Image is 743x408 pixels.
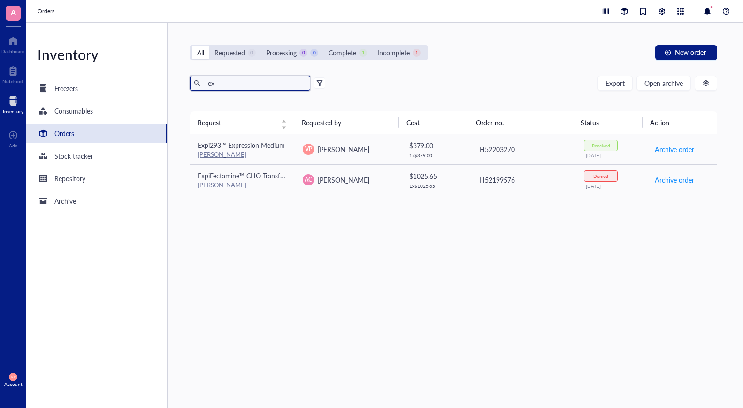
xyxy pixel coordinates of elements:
[605,79,625,87] span: Export
[4,381,23,387] div: Account
[573,111,643,134] th: Status
[409,171,464,181] div: $ 1025.65
[655,45,717,60] button: New order
[294,111,399,134] th: Requested by
[655,144,694,154] span: Archive order
[593,173,608,179] div: Denied
[305,145,312,154] span: VP
[377,47,410,58] div: Incomplete
[214,47,245,58] div: Requested
[299,49,307,57] div: 0
[2,78,24,84] div: Notebook
[480,175,569,185] div: H52199576
[471,164,577,195] td: H52199576
[471,134,577,165] td: H52203270
[305,176,312,184] span: AC
[26,192,167,210] a: Archive
[11,375,15,379] span: VP
[2,63,24,84] a: Notebook
[318,175,369,185] span: [PERSON_NAME]
[198,180,246,189] a: [PERSON_NAME]
[586,183,639,189] div: [DATE]
[3,108,23,114] div: Inventory
[409,153,464,158] div: 1 x $ 379.00
[597,76,633,91] button: Export
[248,49,256,57] div: 0
[54,106,93,116] div: Consumables
[636,76,691,91] button: Open archive
[592,143,610,148] div: Received
[359,49,367,57] div: 1
[190,45,428,60] div: segmented control
[54,83,78,93] div: Freezers
[318,145,369,154] span: [PERSON_NAME]
[26,124,167,143] a: Orders
[654,172,695,187] button: Archive order
[54,173,85,184] div: Repository
[310,49,318,57] div: 0
[198,150,246,159] a: [PERSON_NAME]
[480,144,569,154] div: H52203270
[198,171,308,180] span: ExpiFectamine™ CHO Transfection Kit
[1,33,25,54] a: Dashboard
[1,48,25,54] div: Dashboard
[468,111,573,134] th: Order no.
[654,142,695,157] button: Archive order
[26,45,167,64] div: Inventory
[675,48,706,56] span: New order
[38,7,56,16] a: Orders
[329,47,356,58] div: Complete
[204,76,306,90] input: Find orders in table
[409,183,464,189] div: 1 x $ 1025.65
[655,175,694,185] span: Archive order
[54,128,74,139] div: Orders
[413,49,421,57] div: 1
[643,111,712,134] th: Action
[409,140,464,151] div: $ 379.00
[9,143,18,148] div: Add
[198,117,276,128] span: Request
[11,6,16,18] span: A
[3,93,23,114] a: Inventory
[644,79,683,87] span: Open archive
[197,47,204,58] div: All
[266,47,297,58] div: Processing
[54,151,93,161] div: Stock tracker
[54,196,76,206] div: Archive
[399,111,468,134] th: Cost
[26,169,167,188] a: Repository
[190,111,295,134] th: Request
[26,79,167,98] a: Freezers
[26,101,167,120] a: Consumables
[26,146,167,165] a: Stock tracker
[198,140,285,150] span: Expi293™ Expression Medium
[586,153,639,158] div: [DATE]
